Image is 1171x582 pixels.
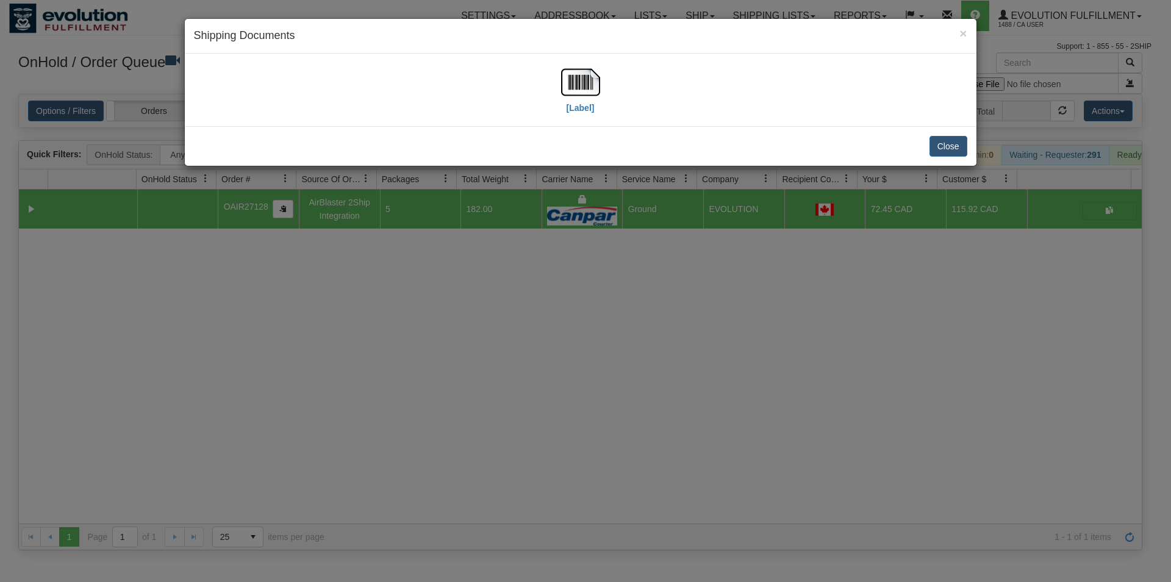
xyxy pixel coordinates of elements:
[929,136,967,157] button: Close
[561,76,600,112] a: [Label]
[959,27,967,40] button: Close
[959,26,967,40] span: ×
[567,102,595,114] label: [Label]
[561,63,600,102] img: barcode.jpg
[194,28,967,44] h4: Shipping Documents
